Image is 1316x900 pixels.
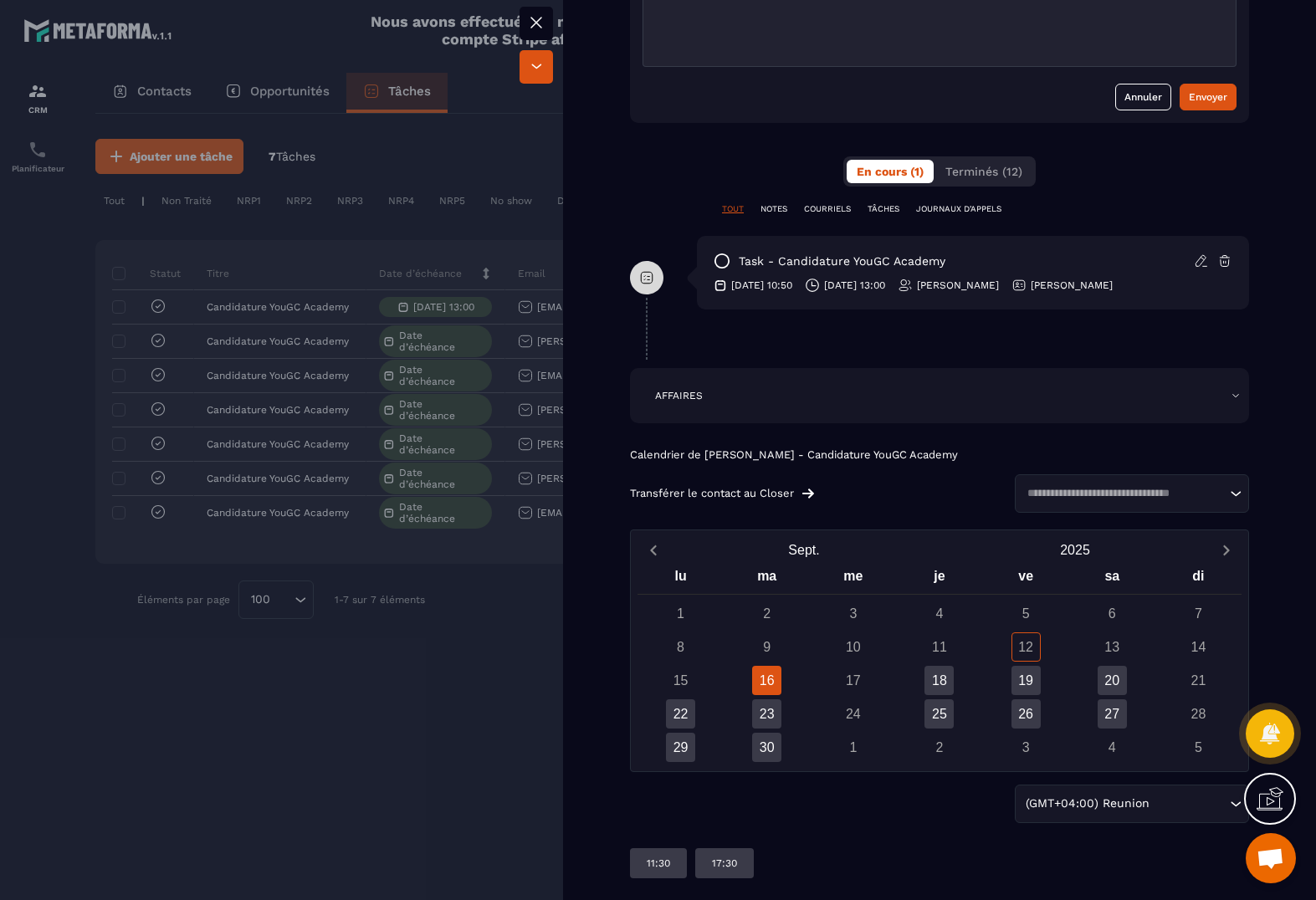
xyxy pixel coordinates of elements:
div: 9 [752,632,781,662]
div: 24 [838,699,868,729]
p: TÂCHES [868,203,899,215]
div: 16 [752,666,781,695]
button: Next month [1211,539,1242,561]
div: 13 [1098,632,1127,662]
div: 6 [1098,599,1127,628]
p: [DATE] 10:50 [731,279,792,292]
div: 10 [838,632,868,662]
div: 3 [1011,733,1041,762]
div: di [1155,565,1242,594]
div: sa [1069,565,1155,594]
div: 27 [1098,699,1127,729]
div: Search for option [1015,785,1249,823]
div: 2 [924,733,954,762]
div: me [810,565,896,594]
div: lu [638,565,724,594]
div: 21 [1184,666,1213,695]
div: Envoyer [1189,89,1227,105]
div: 1 [666,599,695,628]
div: 18 [924,666,954,695]
p: COURRIELS [804,203,851,215]
div: 3 [838,599,868,628]
div: 2 [752,599,781,628]
button: Open months overlay [668,535,940,565]
div: 5 [1184,733,1213,762]
input: Search for option [1022,485,1226,502]
div: 20 [1098,666,1127,695]
div: Calendar days [638,599,1242,762]
span: (GMT+04:00) Reunion [1022,795,1153,813]
p: NOTES [760,203,787,215]
input: Search for option [1153,795,1226,813]
div: 12 [1011,632,1041,662]
p: task - Candidature YouGC Academy [739,253,945,269]
button: Terminés (12) [935,160,1032,183]
button: Envoyer [1180,84,1237,110]
div: Search for option [1015,474,1249,513]
p: Calendrier de [PERSON_NAME] - Candidature YouGC Academy [630,448,1249,462]
button: Previous month [638,539,668,561]
div: 14 [1184,632,1213,662]
span: Terminés (12) [945,165,1022,178]
div: Calendar wrapper [638,565,1242,762]
div: 5 [1011,599,1041,628]
div: 25 [924,699,954,729]
div: 7 [1184,599,1213,628]
div: 19 [1011,666,1041,695]
div: 22 [666,699,695,729]
p: [PERSON_NAME] [917,279,999,292]
div: 11 [924,632,954,662]
div: Ouvrir le chat [1246,833,1296,883]
span: En cours (1) [857,165,924,178]
div: ma [724,565,810,594]
div: 1 [838,733,868,762]
div: 4 [924,599,954,628]
p: TOUT [722,203,744,215]
div: 4 [1098,733,1127,762]
div: ve [983,565,1069,594]
div: je [896,565,982,594]
div: 30 [752,733,781,762]
div: 15 [666,666,695,695]
p: 11:30 [647,857,670,870]
p: 17:30 [712,857,737,870]
p: [DATE] 13:00 [824,279,885,292]
p: JOURNAUX D'APPELS [916,203,1001,215]
button: En cours (1) [847,160,934,183]
div: 17 [838,666,868,695]
button: Open years overlay [940,535,1211,565]
p: Transférer le contact au Closer [630,487,794,500]
div: 26 [1011,699,1041,729]
p: [PERSON_NAME] [1031,279,1113,292]
div: 23 [752,699,781,729]
p: AFFAIRES [655,389,703,402]
div: 29 [666,733,695,762]
div: 8 [666,632,695,662]
button: Annuler [1115,84,1171,110]
div: 28 [1184,699,1213,729]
